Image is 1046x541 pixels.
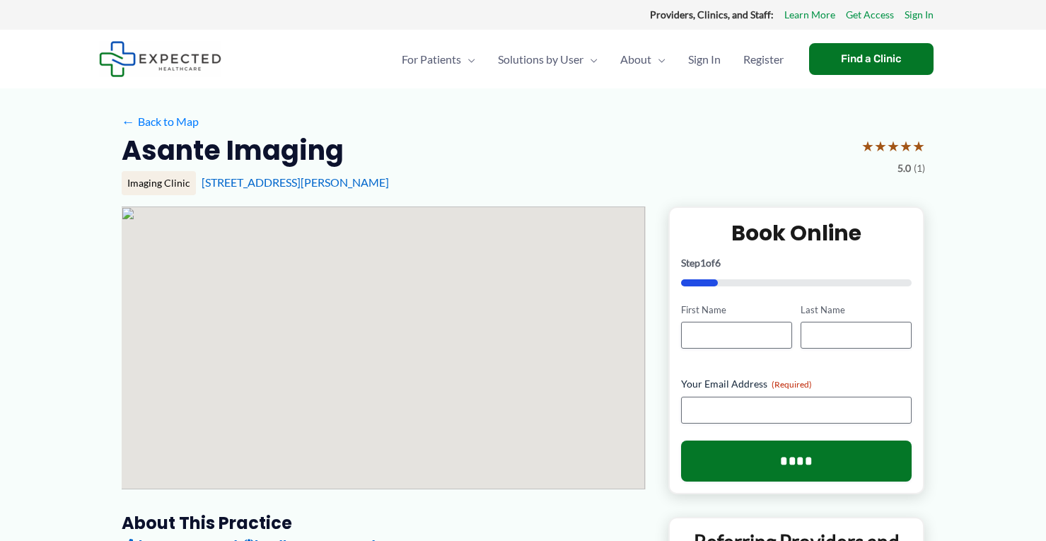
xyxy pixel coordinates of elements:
span: ★ [912,133,925,159]
a: Sign In [905,6,934,24]
span: 1 [700,257,706,269]
strong: Providers, Clinics, and Staff: [650,8,774,21]
span: (1) [914,159,925,178]
span: Menu Toggle [461,35,475,84]
span: 5.0 [897,159,911,178]
h2: Book Online [681,219,912,247]
p: Step of [681,258,912,268]
span: ★ [887,133,900,159]
span: ★ [874,133,887,159]
span: Menu Toggle [583,35,598,84]
span: ★ [861,133,874,159]
img: Expected Healthcare Logo - side, dark font, small [99,41,221,77]
a: Register [732,35,795,84]
label: First Name [681,303,792,317]
a: Get Access [846,6,894,24]
span: ← [122,115,135,128]
label: Last Name [801,303,912,317]
h2: Asante Imaging [122,133,344,168]
nav: Primary Site Navigation [390,35,795,84]
span: ★ [900,133,912,159]
h3: About this practice [122,512,646,534]
a: Sign In [677,35,732,84]
span: (Required) [772,379,812,390]
a: Learn More [784,6,835,24]
a: ←Back to Map [122,111,199,132]
span: 6 [715,257,721,269]
label: Your Email Address [681,377,912,391]
a: For PatientsMenu Toggle [390,35,487,84]
div: Imaging Clinic [122,171,196,195]
a: AboutMenu Toggle [609,35,677,84]
span: About [620,35,651,84]
a: Solutions by UserMenu Toggle [487,35,609,84]
span: Sign In [688,35,721,84]
span: For Patients [402,35,461,84]
span: Solutions by User [498,35,583,84]
a: [STREET_ADDRESS][PERSON_NAME] [202,175,389,189]
span: Menu Toggle [651,35,666,84]
span: Register [743,35,784,84]
a: Find a Clinic [809,43,934,75]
